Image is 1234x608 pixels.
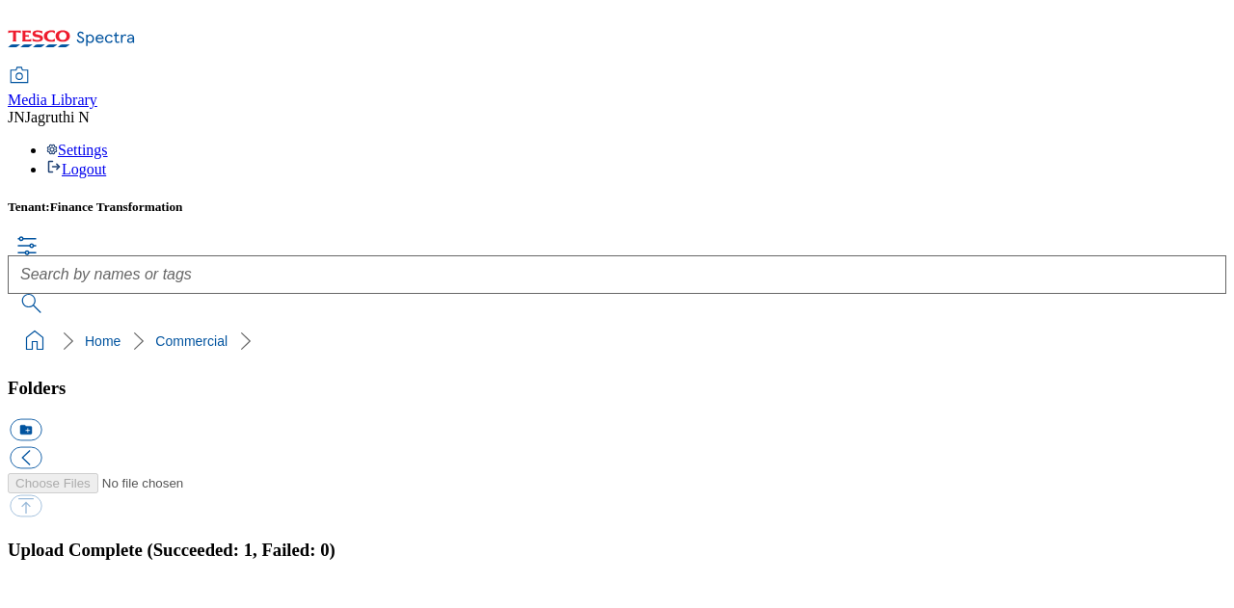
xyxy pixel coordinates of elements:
[155,333,228,349] a: Commercial
[8,199,1226,215] h5: Tenant:
[8,323,1226,359] nav: breadcrumb
[8,255,1226,294] input: Search by names or tags
[8,109,25,125] span: JN
[46,161,106,177] a: Logout
[8,540,1226,561] h3: Upload Complete (Succeeded: 1, Failed: 0)
[46,142,108,158] a: Settings
[85,333,121,349] a: Home
[50,199,183,214] span: Finance Transformation
[8,92,97,108] span: Media Library
[8,378,1226,399] h3: Folders
[19,326,50,357] a: home
[25,109,90,125] span: Jagruthi N
[8,68,97,109] a: Media Library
